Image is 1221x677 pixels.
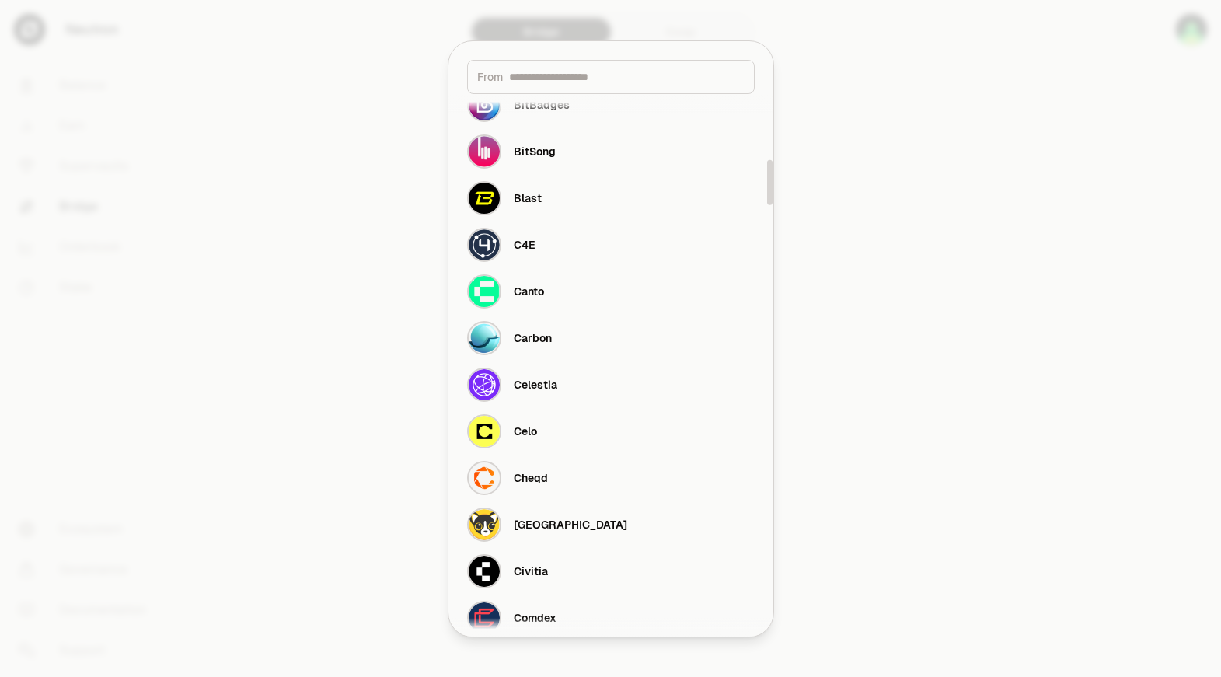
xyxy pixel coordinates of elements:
div: BitSong [514,144,556,159]
img: C4E Logo [469,229,500,260]
img: Carbon Logo [469,323,500,354]
button: Chihuahua Logo[GEOGRAPHIC_DATA] [458,501,764,548]
div: Blast [514,190,542,206]
button: Comdex LogoComdex [458,595,764,641]
div: Celestia [514,377,557,393]
img: Comdex Logo [469,602,500,633]
img: Cheqd Logo [469,462,500,494]
button: Blast LogoBlast [458,175,764,222]
img: Civitia Logo [469,556,500,587]
button: BitBadges LogoBitBadges [458,82,764,128]
div: Civitia [514,564,548,579]
div: [GEOGRAPHIC_DATA] [514,517,627,532]
div: Celo [514,424,537,439]
button: Canto LogoCanto [458,268,764,315]
img: Canto Logo [469,276,500,307]
button: Carbon LogoCarbon [458,315,764,361]
span: From [477,69,503,85]
button: C4E LogoC4E [458,222,764,268]
button: BitSong LogoBitSong [458,128,764,175]
div: C4E [514,237,535,253]
button: Celo LogoCelo [458,408,764,455]
div: BitBadges [514,97,570,113]
img: BitSong Logo [469,136,500,167]
div: Comdex [514,610,556,626]
button: Civitia LogoCivitia [458,548,764,595]
button: Celestia LogoCelestia [458,361,764,408]
img: BitBadges Logo [469,89,500,120]
img: Blast Logo [469,183,500,214]
img: Celo Logo [469,416,500,447]
button: Cheqd LogoCheqd [458,455,764,501]
img: Celestia Logo [469,369,500,400]
div: Carbon [514,330,552,346]
div: Canto [514,284,544,299]
img: Chihuahua Logo [469,509,500,540]
div: Cheqd [514,470,548,486]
